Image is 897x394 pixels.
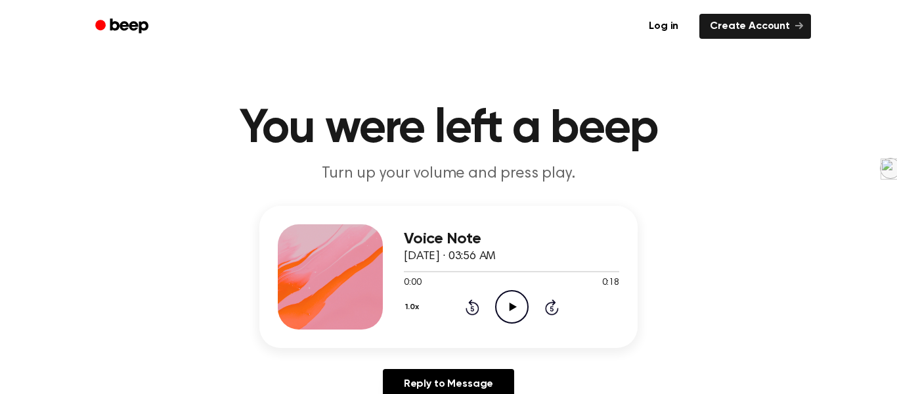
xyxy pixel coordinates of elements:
a: Log in [636,11,691,41]
h3: Voice Note [404,230,619,248]
a: Create Account [699,14,811,39]
span: 0:00 [404,276,421,290]
span: [DATE] · 03:56 AM [404,251,496,262]
a: Beep [86,14,160,39]
p: Turn up your volume and press play. [196,163,701,185]
span: 0:18 [602,276,619,290]
button: 1.0x [404,296,424,318]
h1: You were left a beep [112,105,785,153]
